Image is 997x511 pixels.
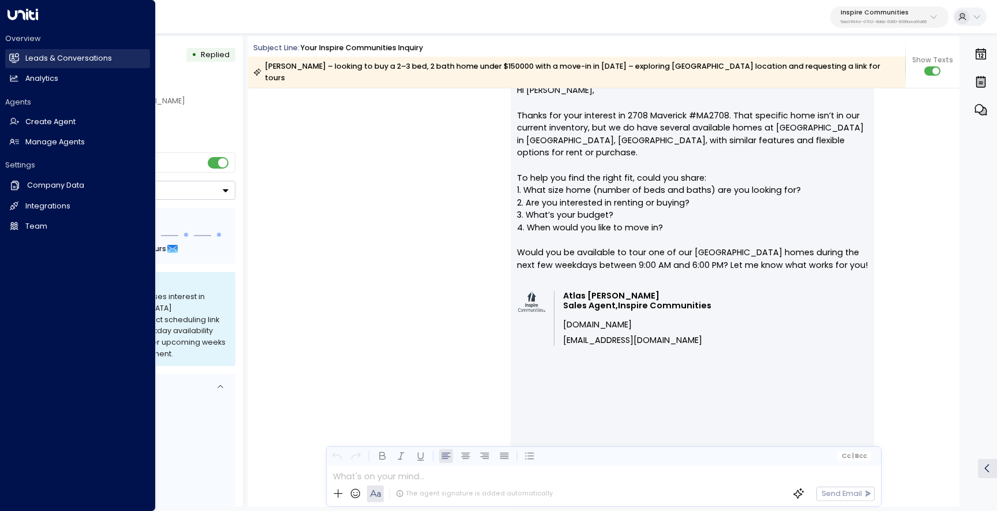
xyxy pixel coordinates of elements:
a: Leads & Conversations [5,49,150,68]
h2: Leads & Conversations [25,53,112,64]
h2: Manage Agents [25,137,85,148]
h2: Agents [5,97,150,107]
a: [DOMAIN_NAME] [563,320,632,330]
button: Cc|Bcc [837,451,871,461]
h2: Team [25,221,47,232]
h2: Settings [5,160,150,170]
p: 5ac0484e-0702-4bbb-8380-6168aea91a66 [841,20,927,24]
p: Hi [PERSON_NAME], Thanks for your interest in 2708 Maverick #MA2708. That specific home isn’t in ... [517,84,868,284]
button: Undo [329,449,344,464]
a: Analytics [5,69,150,88]
h2: Analytics [25,73,58,84]
div: [PERSON_NAME] – looking to buy a 2–3 bed, 2 bath home under $150000 with a move-in in [DATE] – ex... [253,61,899,84]
span: Atlas [PERSON_NAME] [563,291,659,301]
span: Replied [201,50,230,59]
div: Your Inspire Communities Inquiry [301,43,423,54]
button: Redo [349,449,363,464]
a: [EMAIL_ADDRESS][DOMAIN_NAME] [563,335,702,345]
a: Team [5,217,150,236]
a: Manage Agents [5,133,150,152]
span: | [852,453,854,460]
a: Company Data [5,176,150,195]
img: photo [518,292,546,312]
a: Integrations [5,197,150,216]
h2: Overview [5,33,150,44]
div: The agent signature is added automatically [396,489,553,498]
h2: Create Agent [25,117,76,128]
h2: Integrations [25,201,70,212]
h2: Company Data [27,180,84,191]
p: Inspire Communities [841,9,927,16]
span: Subject Line: [253,43,299,53]
a: Create Agent [5,113,150,132]
span: Inspire Communities [618,301,711,311]
div: • [192,46,197,64]
span: Cc Bcc [841,453,867,460]
span: Sales Agent, [563,301,618,311]
span: Show Texts [912,55,953,65]
button: Inspire Communities5ac0484e-0702-4bbb-8380-6168aea91a66 [830,6,949,28]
